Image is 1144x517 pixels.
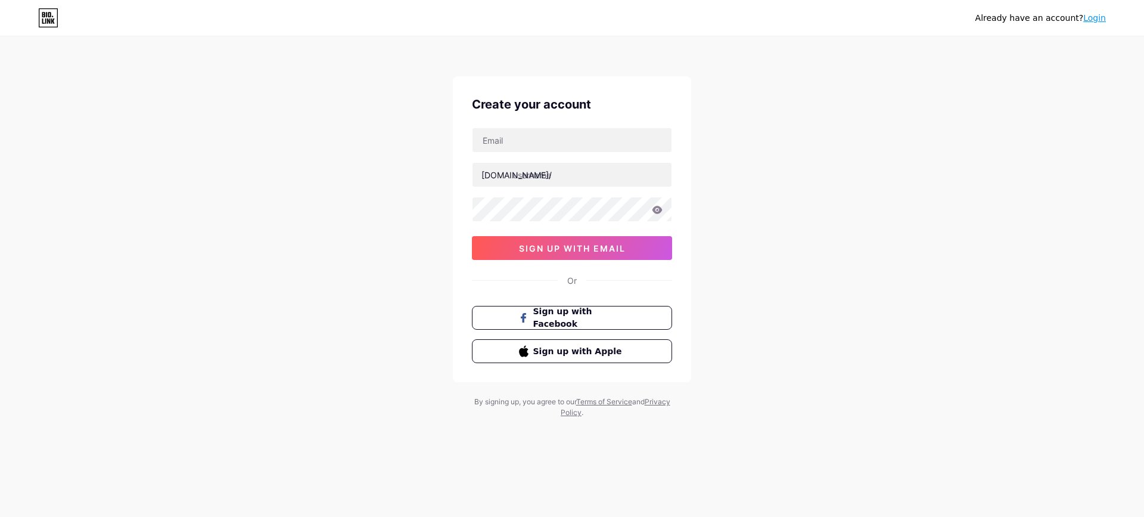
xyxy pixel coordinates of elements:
[519,243,626,253] span: sign up with email
[975,12,1106,24] div: Already have an account?
[471,397,673,418] div: By signing up, you agree to our and .
[567,274,577,287] div: Or
[472,95,672,113] div: Create your account
[472,128,672,152] input: Email
[533,345,626,358] span: Sign up with Apple
[472,306,672,330] button: Sign up with Facebook
[472,339,672,363] button: Sign up with Apple
[533,305,626,330] span: Sign up with Facebook
[472,163,672,187] input: username
[481,169,552,181] div: [DOMAIN_NAME]/
[472,236,672,260] button: sign up with email
[576,397,632,406] a: Terms of Service
[1083,13,1106,23] a: Login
